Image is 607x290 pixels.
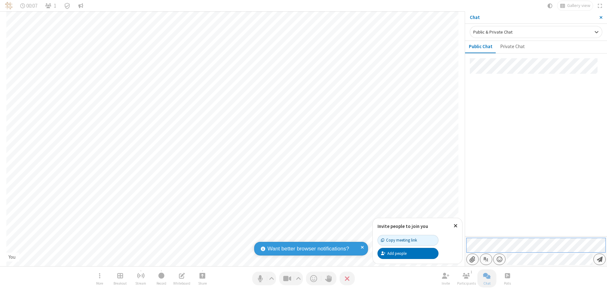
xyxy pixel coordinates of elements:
[76,1,86,10] button: Conversation
[457,269,476,287] button: Open participant list
[294,272,303,285] button: Video setting
[198,281,207,285] span: Share
[477,269,496,287] button: Close chat
[131,269,150,287] button: Start streaming
[173,281,190,285] span: Whiteboard
[470,14,595,21] p: Chat
[377,235,438,246] button: Copy meeting link
[42,1,59,10] button: Open participant list
[545,1,555,10] button: Using system theme
[483,281,491,285] span: Chat
[381,237,417,243] div: Copy meeting link
[377,223,428,229] label: Invite people to join you
[442,281,450,285] span: Invite
[54,3,56,9] span: 1
[96,281,103,285] span: More
[90,269,109,287] button: Open menu
[5,2,13,9] img: QA Selenium DO NOT DELETE OR CHANGE
[449,218,462,234] button: Close popover
[496,41,529,53] button: Private Chat
[306,272,321,285] button: Send a reaction
[267,245,349,253] span: Want better browser notifications?
[252,272,276,285] button: Mute (⌘+Shift+A)
[279,272,303,285] button: Stop video (⌘+Shift+V)
[135,281,146,285] span: Stream
[152,269,171,287] button: Start recording
[595,11,607,23] button: Close sidebar
[377,248,438,259] button: Add people
[567,3,590,8] span: Gallery view
[457,281,476,285] span: Participants
[267,272,276,285] button: Audio settings
[469,269,474,275] div: 1
[26,3,37,9] span: 00:07
[18,1,40,10] div: Timer
[321,272,336,285] button: Raise hand
[340,272,355,285] button: End or leave meeting
[595,1,605,10] button: Fullscreen
[6,254,18,261] div: You
[193,269,212,287] button: Start sharing
[480,254,492,265] button: Show formatting
[61,1,73,10] div: Meeting details Encryption enabled
[465,41,496,53] button: Public Chat
[156,281,166,285] span: Record
[504,281,511,285] span: Polls
[498,269,517,287] button: Open poll
[111,269,130,287] button: Manage Breakout Rooms
[113,281,127,285] span: Breakout
[436,269,455,287] button: Invite participants (⌘+Shift+I)
[493,254,506,265] button: Open menu
[557,1,593,10] button: Change layout
[593,254,606,265] button: Send message
[172,269,191,287] button: Open shared whiteboard
[473,29,512,35] span: Public & Private Chat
